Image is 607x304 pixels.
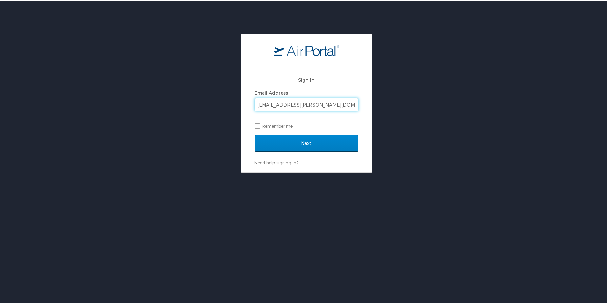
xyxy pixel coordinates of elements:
[255,89,288,94] label: Email Address
[255,75,358,82] h2: Sign In
[255,134,358,150] input: Next
[274,43,339,55] img: logo
[255,159,299,164] a: Need help signing in?
[255,120,358,130] label: Remember me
